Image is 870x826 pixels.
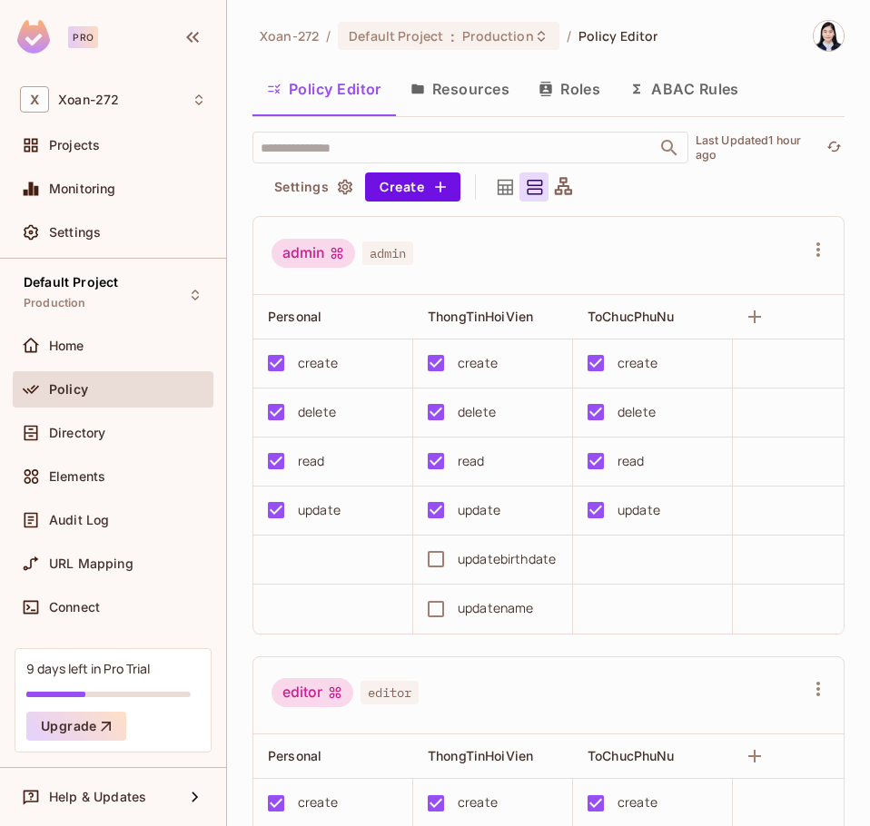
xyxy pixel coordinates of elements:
[298,451,325,471] div: read
[272,239,355,268] div: admin
[615,66,754,112] button: ABAC Rules
[588,748,675,763] span: ToChucPhuNu
[298,353,338,373] div: create
[458,353,498,373] div: create
[349,27,443,44] span: Default Project
[396,66,524,112] button: Resources
[49,426,105,440] span: Directory
[458,402,496,422] div: delete
[298,500,341,520] div: update
[49,138,100,152] span: Projects
[49,600,100,615] span: Connect
[272,678,353,707] div: editor
[618,792,657,812] div: create
[450,29,456,44] span: :
[326,27,331,44] li: /
[819,137,845,159] span: Click to refresh data
[458,451,485,471] div: read
[260,27,319,44] span: the active workspace
[268,309,321,324] span: Personal
[578,27,658,44] span: Policy Editor
[618,353,657,373] div: create
[26,660,150,677] div: 9 days left in Pro Trial
[268,748,321,763] span: Personal
[618,500,660,520] div: update
[814,21,844,51] img: Xoan Trần
[49,790,146,804] span: Help & Updates
[298,792,338,812] div: create
[826,139,842,157] span: refresh
[17,20,50,54] img: SReyMgAAAABJRU5ErkJggg==
[362,241,413,265] span: admin
[68,26,98,48] div: Pro
[618,451,645,471] div: read
[26,712,126,741] button: Upgrade
[428,309,533,324] span: ThongTinHoiVien
[458,549,556,569] div: updatebirthdate
[567,27,571,44] li: /
[49,513,109,527] span: Audit Log
[49,225,101,240] span: Settings
[588,309,675,324] span: ToChucPhuNu
[823,137,845,159] button: refresh
[49,339,84,353] span: Home
[524,66,615,112] button: Roles
[657,135,682,161] button: Open
[267,172,358,202] button: Settings
[252,66,396,112] button: Policy Editor
[428,748,533,763] span: ThongTinHoiVien
[49,182,116,196] span: Monitoring
[49,382,88,397] span: Policy
[462,27,533,44] span: Production
[365,172,460,202] button: Create
[298,402,336,422] div: delete
[20,86,49,113] span: X
[361,681,419,704] span: editor
[24,296,86,310] span: Production
[49,556,133,571] span: URL Mapping
[458,500,500,520] div: update
[49,469,105,484] span: Elements
[58,93,119,107] span: Workspace: Xoan-272
[458,598,534,618] div: updatename
[696,133,819,162] p: Last Updated 1 hour ago
[458,792,498,812] div: create
[618,402,656,422] div: delete
[24,275,118,290] span: Default Project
